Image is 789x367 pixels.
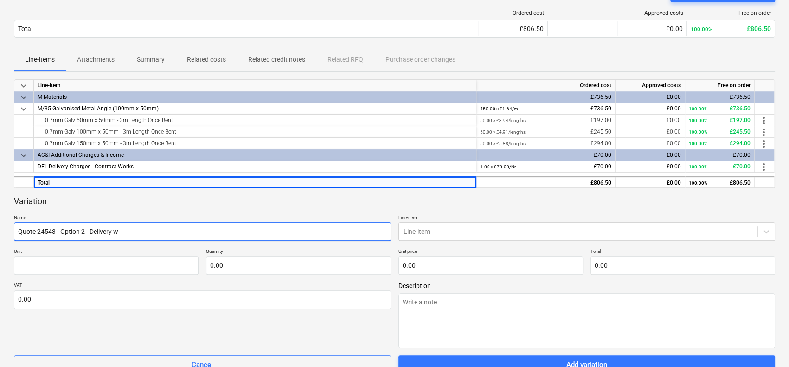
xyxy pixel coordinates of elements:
[616,80,685,91] div: Approved costs
[619,115,681,126] div: £0.00
[480,106,518,111] small: 450.00 × £1.64 / m
[619,149,681,161] div: £0.00
[480,126,611,138] div: £245.50
[689,138,751,149] div: £294.00
[34,176,476,188] div: Total
[34,80,476,91] div: Line-item
[619,126,681,138] div: £0.00
[619,91,681,103] div: £0.00
[689,115,751,126] div: £197.00
[758,127,770,138] span: more_vert
[482,25,544,32] div: £806.50
[480,91,611,103] div: £736.50
[480,129,526,135] small: 50.00 × £4.91 / lengths
[691,25,771,32] div: £806.50
[38,115,472,126] div: 0.7mm Galv 50mm x 50mm - 3m Length Once Bent
[689,161,751,173] div: £70.00
[480,115,611,126] div: £197.00
[758,115,770,126] span: more_vert
[689,103,751,115] div: £736.50
[38,105,159,112] span: M/35 Galvanised Metal Angle (100mm x 50mm)
[398,248,583,256] p: Unit price
[691,26,712,32] small: 100.00%
[38,163,134,170] span: DEL Delivery Charges - Contract Works
[137,55,165,64] p: Summary
[689,118,707,123] small: 100.00%
[619,161,681,173] div: £0.00
[38,138,472,149] div: 0.7mm Galv 150mm x 50mm - 3m Length Once Bent
[480,177,611,189] div: £806.50
[18,150,29,161] span: keyboard_arrow_down
[248,55,305,64] p: Related credit notes
[758,138,770,149] span: more_vert
[77,55,115,64] p: Attachments
[476,80,616,91] div: Ordered cost
[480,138,611,149] div: £294.00
[689,91,751,103] div: £736.50
[18,25,32,32] div: Total
[689,180,707,186] small: 100.00%
[619,138,681,149] div: £0.00
[398,214,776,222] p: Line-item
[38,91,472,103] div: M Materials
[689,177,751,189] div: £806.50
[685,80,755,91] div: Free on order
[206,248,391,256] p: Quantity
[187,55,226,64] p: Related costs
[14,214,391,222] p: Name
[38,126,472,137] div: 0.7mm Galv 100mm x 50mm - 3m Length Once Bent
[480,103,611,115] div: £736.50
[689,149,751,161] div: £70.00
[14,248,199,256] p: Unit
[689,106,707,111] small: 100.00%
[18,103,29,115] span: keyboard_arrow_down
[590,248,775,256] p: Total
[691,10,771,16] div: Free on order
[619,177,681,189] div: £0.00
[480,118,526,123] small: 50.00 × £3.94 / lengths
[689,164,707,169] small: 100.00%
[482,10,544,16] div: Ordered cost
[25,55,55,64] p: Line-items
[689,129,707,135] small: 100.00%
[758,161,770,173] span: more_vert
[689,141,707,146] small: 100.00%
[480,149,611,161] div: £70.00
[689,126,751,138] div: £245.50
[743,322,789,367] iframe: Chat Widget
[18,92,29,103] span: keyboard_arrow_down
[14,196,47,207] p: Variation
[480,164,516,169] small: 1.00 × £70.00 / Nr
[398,282,776,290] span: Description
[621,10,683,16] div: Approved costs
[480,161,611,173] div: £70.00
[14,282,391,290] p: VAT
[18,80,29,91] span: keyboard_arrow_down
[480,141,526,146] small: 50.00 × £5.88 / lengths
[621,25,683,32] div: £0.00
[619,103,681,115] div: £0.00
[38,149,472,161] div: AC&I Additional Charges & Income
